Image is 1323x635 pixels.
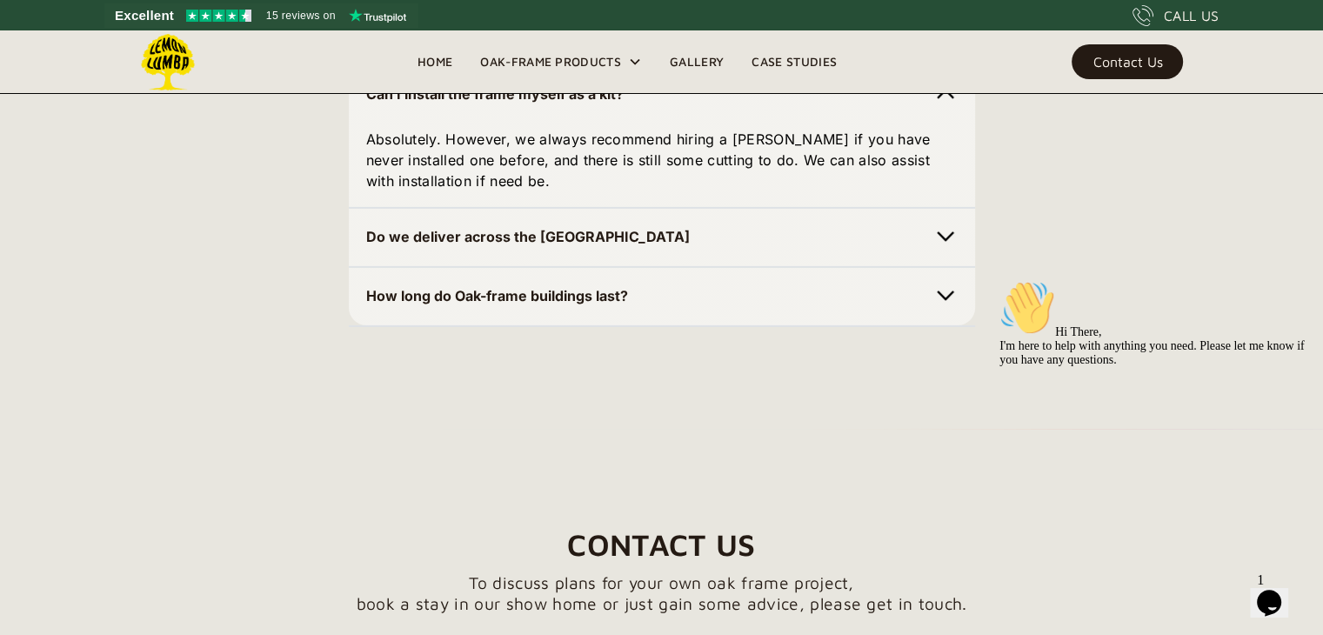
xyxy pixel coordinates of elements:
[1133,5,1219,26] a: CALL US
[404,49,466,75] a: Home
[357,572,967,614] p: To discuss plans for your own oak frame project, book a stay in our show home or just gain some a...
[567,517,755,572] h2: Contact Us
[104,3,418,28] a: See Lemon Lumba reviews on Trustpilot
[366,85,624,103] strong: Can I install the frame myself as a kit?
[366,129,958,191] p: Absolutely. However, we always recommend hiring a [PERSON_NAME] if you have never installed one b...
[366,287,628,304] strong: How long do Oak-frame buildings last?
[466,30,656,93] div: Oak-Frame Products
[1072,44,1183,79] a: Contact Us
[480,51,621,72] div: Oak-Frame Products
[115,5,174,26] span: Excellent
[933,224,958,249] img: Chevron
[1250,565,1306,618] iframe: chat widget
[266,5,336,26] span: 15 reviews on
[186,10,251,22] img: Trustpilot 4.5 stars
[933,284,958,308] img: Chevron
[656,49,738,75] a: Gallery
[992,273,1306,557] iframe: chat widget
[933,82,958,106] img: Chevron
[7,52,312,93] span: Hi There, I'm here to help with anything you need. Please let me know if you have any questions.
[349,9,406,23] img: Trustpilot logo
[738,49,851,75] a: Case Studies
[7,7,63,63] img: :wave:
[1092,56,1162,68] div: Contact Us
[1164,5,1219,26] div: CALL US
[366,228,690,245] strong: Do we deliver across the [GEOGRAPHIC_DATA]
[7,7,320,94] div: 👋Hi There,I'm here to help with anything you need. Please let me know if you have any questions.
